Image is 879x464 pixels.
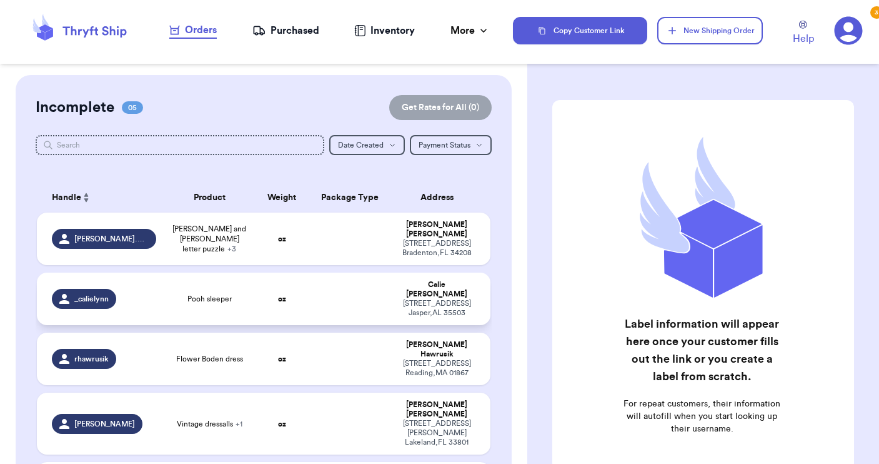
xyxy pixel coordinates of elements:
p: For repeat customers, their information will autofill when you start looking up their username. [618,398,786,435]
span: Payment Status [419,141,470,149]
div: Calie [PERSON_NAME] [398,280,475,299]
strong: oz [278,295,286,303]
span: Pooh sleeper [187,294,232,304]
strong: oz [278,355,286,363]
div: [STREET_ADDRESS] Reading , MA 01867 [398,359,475,378]
span: Date Created [338,141,384,149]
a: Purchased [252,23,319,38]
div: [STREET_ADDRESS][PERSON_NAME] Lakeland , FL 33801 [398,419,475,447]
h2: Label information will appear here once your customer fills out the link or you create a label fr... [618,315,786,385]
span: + 1 [236,420,242,428]
div: [PERSON_NAME] [PERSON_NAME] [398,400,475,419]
button: New Shipping Order [657,17,762,44]
button: Copy Customer Link [513,17,648,44]
a: Help [793,21,814,46]
button: Payment Status [410,135,492,155]
span: [PERSON_NAME].m.e [74,234,149,244]
span: Vintage dressalls [177,419,242,429]
div: More [450,23,490,38]
input: Search [36,135,324,155]
a: 3 [834,16,863,45]
th: Package Type [309,183,391,213]
span: [PERSON_NAME] [74,419,135,429]
strong: oz [278,235,286,243]
th: Weight [255,183,309,213]
span: rhawrusik [74,354,109,364]
th: Address [390,183,490,213]
button: Sort ascending [81,190,91,205]
span: _calielynn [74,294,109,304]
button: Date Created [329,135,405,155]
span: Handle [52,191,81,204]
div: Orders [169,23,217,38]
a: Inventory [354,23,415,38]
span: [PERSON_NAME] and [PERSON_NAME] letter puzzle [171,224,247,254]
div: [PERSON_NAME] Hawrusik [398,340,475,359]
span: + 3 [227,245,236,253]
div: [STREET_ADDRESS] Jasper , AL 35503 [398,299,475,318]
th: Product [164,183,254,213]
button: Get Rates for All (0) [389,95,492,120]
strong: oz [278,420,286,428]
span: 05 [122,101,143,114]
h2: Incomplete [36,98,114,118]
a: Orders [169,23,217,39]
span: Help [793,31,814,46]
div: [PERSON_NAME] [PERSON_NAME] [398,220,475,239]
div: [STREET_ADDRESS] Bradenton , FL 34208 [398,239,475,258]
span: Flower Boden dress [176,354,243,364]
